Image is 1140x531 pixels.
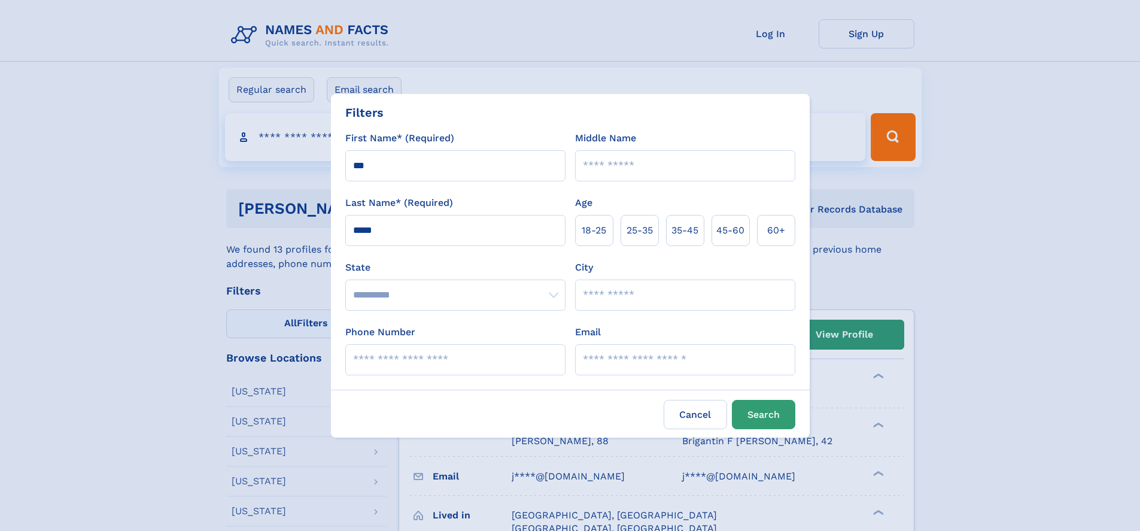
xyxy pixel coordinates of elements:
[345,260,566,275] label: State
[716,223,744,238] span: 45‑60
[582,223,606,238] span: 18‑25
[575,325,601,339] label: Email
[345,196,453,210] label: Last Name* (Required)
[345,104,384,122] div: Filters
[575,131,636,145] label: Middle Name
[627,223,653,238] span: 25‑35
[345,131,454,145] label: First Name* (Required)
[671,223,698,238] span: 35‑45
[664,400,727,429] label: Cancel
[575,196,592,210] label: Age
[732,400,795,429] button: Search
[345,325,415,339] label: Phone Number
[767,223,785,238] span: 60+
[575,260,593,275] label: City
